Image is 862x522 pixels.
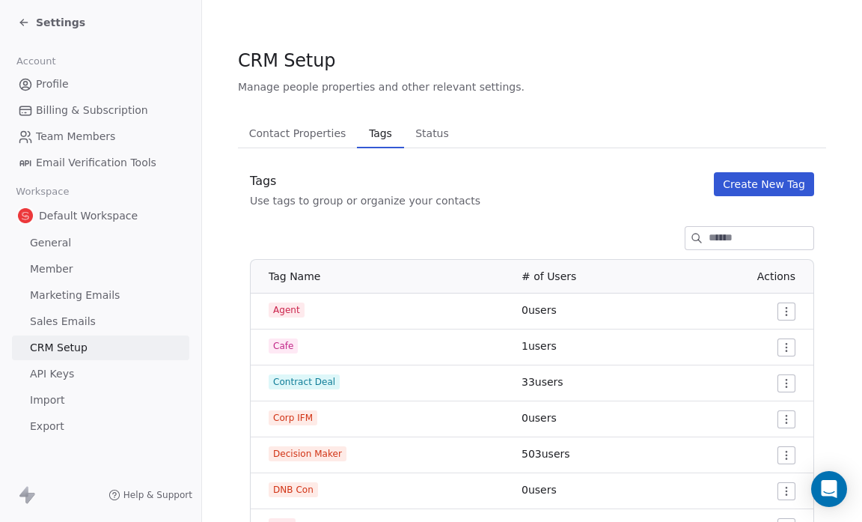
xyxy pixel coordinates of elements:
a: Sales Emails [12,309,189,334]
span: Profile [36,76,69,92]
span: Billing & Subscription [36,103,148,118]
span: Export [30,419,64,434]
span: Account [10,50,62,73]
span: Member [30,261,73,277]
span: Tags [363,123,397,144]
span: CRM Setup [30,340,88,356]
a: Settings [18,15,85,30]
span: Tag Name [269,270,320,282]
button: Create New Tag [714,172,814,196]
div: Tags [250,172,480,190]
span: Sales Emails [30,314,96,330]
span: Status [409,123,455,144]
span: Settings [36,15,85,30]
span: Corp IFM [269,410,317,425]
div: Use tags to group or organize your contacts [250,193,480,208]
span: Agent [269,303,305,318]
span: Contact Properties [243,123,352,144]
span: Team Members [36,129,115,145]
a: Email Verification Tools [12,151,189,175]
span: 0 users [522,412,557,424]
span: CRM Setup [238,49,335,72]
span: 1 users [522,340,557,352]
div: Open Intercom Messenger [811,471,847,507]
span: 0 users [522,304,557,316]
a: Help & Support [108,489,192,501]
img: logo%20salsius.png [18,208,33,223]
span: API Keys [30,366,74,382]
a: CRM Setup [12,336,189,360]
span: 503 users [522,448,570,460]
span: General [30,235,71,251]
a: Export [12,414,189,439]
span: Marketing Emails [30,288,120,303]
span: Import [30,392,64,408]
a: Profile [12,72,189,97]
span: 33 users [522,376,563,388]
span: Workspace [10,180,76,203]
span: Actions [757,270,795,282]
span: 0 users [522,484,557,496]
span: Contract Deal [269,374,340,389]
span: Cafe [269,339,298,353]
a: General [12,231,189,255]
a: Billing & Subscription [12,98,189,123]
a: Member [12,257,189,282]
span: DNB Con [269,482,318,497]
span: # of Users [522,270,576,282]
a: Team Members [12,124,189,149]
span: Default Workspace [39,208,138,223]
span: Email Verification Tools [36,155,156,171]
a: Marketing Emails [12,283,189,308]
span: Help & Support [123,489,192,501]
a: API Keys [12,362,189,386]
a: Import [12,388,189,413]
span: Decision Maker [269,446,346,461]
span: Manage people properties and other relevant settings. [238,79,525,94]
